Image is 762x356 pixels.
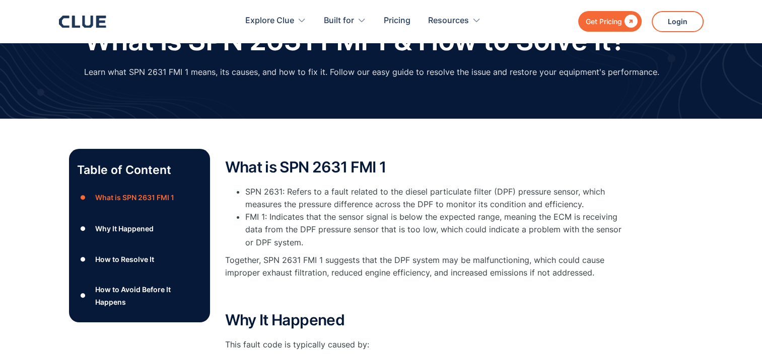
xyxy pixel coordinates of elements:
div: ● [77,221,89,236]
p: Together, SPN 2631 FMI 1 suggests that the DPF system may be malfunctioning, which could cause im... [225,254,628,279]
div: Built for [324,5,366,37]
div:  [622,15,638,28]
div: Why It Happened [95,222,153,235]
h2: Why It Happened [225,312,628,328]
h1: What is SPN 2631 FMI 1 & How to Solve It? [84,25,626,56]
a: Get Pricing [578,11,642,32]
a: Login [652,11,704,32]
a: ●How to Avoid Before It Happens [77,283,202,308]
a: Pricing [384,5,410,37]
h2: What is SPN 2631 FMI 1 [225,159,628,175]
div: How to Avoid Before It Happens [95,283,201,308]
div: ● [77,252,89,267]
p: This fault code is typically caused by: [225,338,628,351]
div: ● [77,288,89,303]
div: Resources [428,5,469,37]
li: SPN 2631: Refers to a fault related to the diesel particulate filter (DPF) pressure sensor, which... [245,186,628,211]
p: Table of Content [77,162,202,178]
li: FMI 1: Indicates that the sensor signal is below the expected range, meaning the ECM is receiving... [245,211,628,249]
div: Explore Clue [245,5,306,37]
a: ●Why It Happened [77,221,202,236]
div: Get Pricing [586,15,622,28]
div: ● [77,190,89,205]
div: Explore Clue [245,5,294,37]
p: Learn what SPN 2631 FMI 1 means, its causes, and how to fix it. Follow our easy guide to resolve ... [84,66,659,78]
div: What is SPN 2631 FMI 1 [95,191,174,204]
div: Built for [324,5,354,37]
div: Resources [428,5,481,37]
a: ●How to Resolve It [77,252,202,267]
a: ●What is SPN 2631 FMI 1 [77,190,202,205]
div: How to Resolve It [95,253,154,265]
p: ‍ [225,289,628,302]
